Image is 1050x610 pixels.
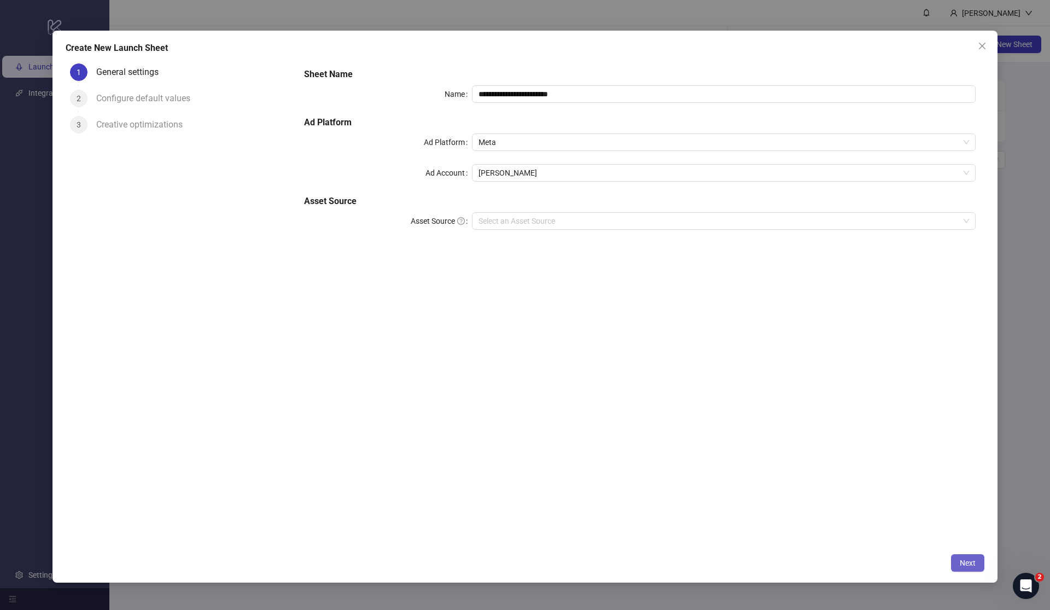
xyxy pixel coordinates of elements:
[1035,573,1044,582] span: 2
[960,559,976,567] span: Next
[77,120,81,129] span: 3
[96,116,191,133] div: Creative optimizations
[304,68,976,81] h5: Sheet Name
[479,134,969,150] span: Meta
[304,195,976,208] h5: Asset Source
[96,63,167,81] div: General settings
[424,133,472,151] label: Ad Platform
[425,164,472,182] label: Ad Account
[479,165,969,181] span: Syed Hassaan
[96,90,199,107] div: Configure default values
[411,212,472,230] label: Asset Source
[973,37,991,55] button: Close
[445,85,472,103] label: Name
[66,42,984,55] div: Create New Launch Sheet
[457,217,465,225] span: question-circle
[978,42,987,50] span: close
[77,68,81,77] span: 1
[77,94,81,103] span: 2
[951,554,984,572] button: Next
[304,116,976,129] h5: Ad Platform
[1013,573,1039,599] iframe: Intercom live chat
[472,85,976,103] input: Name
